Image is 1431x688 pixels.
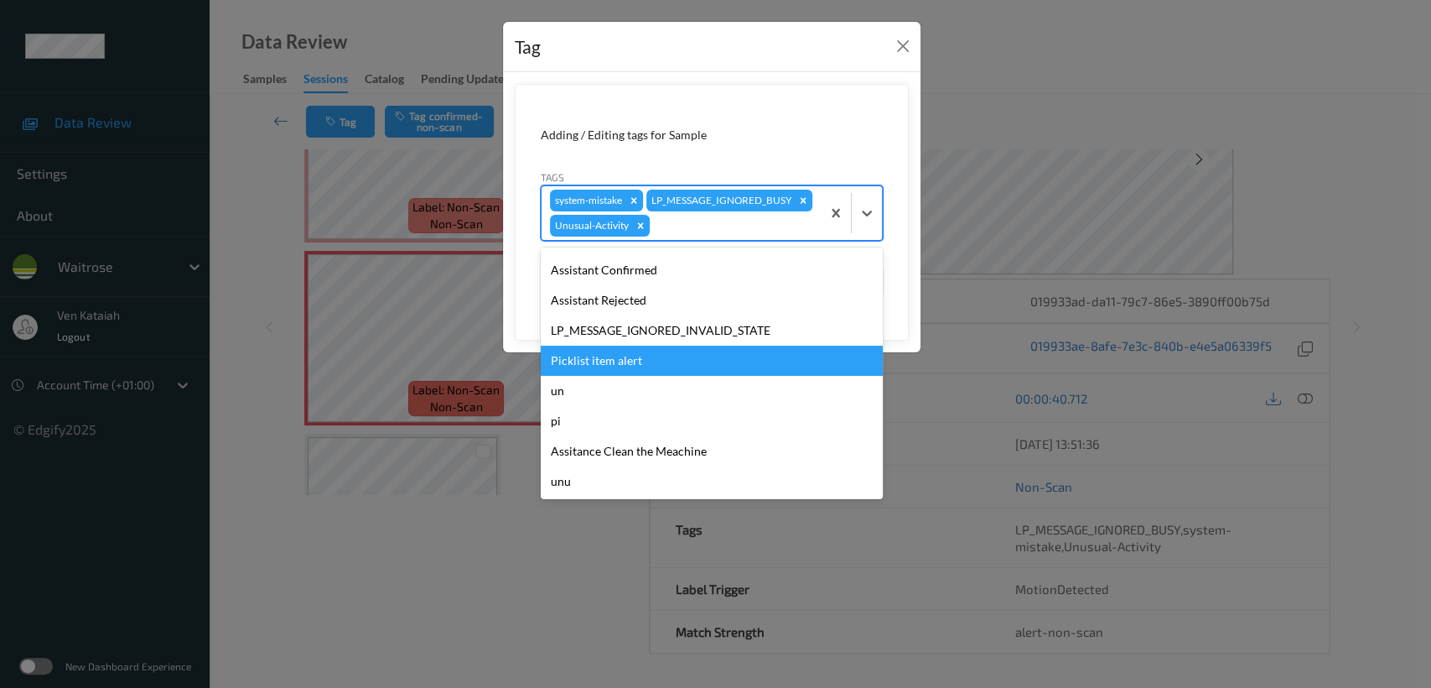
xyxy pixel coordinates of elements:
label: Tags [541,169,564,185]
div: Remove Unusual-Activity [631,215,650,237]
div: Remove LP_MESSAGE_IGNORED_BUSY [794,190,812,211]
div: Remove system-mistake [625,190,643,211]
div: LP_MESSAGE_IGNORED_INVALID_STATE [541,315,883,346]
div: un [541,376,883,406]
div: Adding / Editing tags for Sample [541,127,883,143]
div: system-mistake [550,190,625,211]
button: Close [891,34,915,58]
div: Tag [515,34,541,60]
div: Picklist item alert [541,346,883,376]
div: unu [541,466,883,497]
div: Assistant Rejected [541,285,883,315]
div: LP_MESSAGE_IGNORED_BUSY [646,190,794,211]
div: Assitance Clean the Meachine [541,436,883,466]
div: Unusual-Activity [550,215,631,237]
div: Assistant Confirmed [541,255,883,285]
div: pi [541,406,883,436]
